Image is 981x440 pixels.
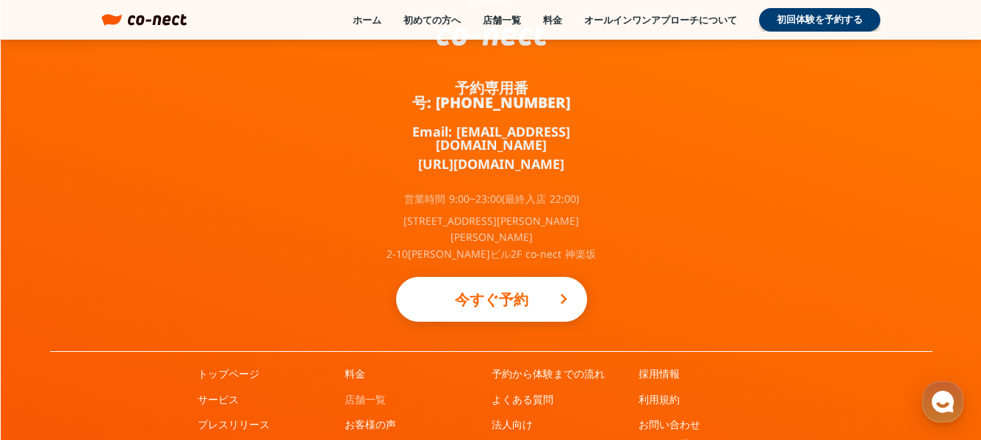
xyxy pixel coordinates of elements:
a: 今すぐ予約keyboard_arrow_right [396,277,587,322]
i: keyboard_arrow_right [555,290,572,308]
a: 店舗一覧 [483,13,521,26]
a: 設定 [190,318,282,355]
a: お客様の声 [345,417,396,432]
a: 法人向け [492,417,533,432]
p: 営業時間 9:00~23:00(最終入店 22:00) [404,194,579,204]
a: 料金 [345,367,365,381]
a: オールインワンアプローチについて [584,13,737,26]
a: よくある質問 [492,392,553,407]
p: 今すぐ予約 [425,284,558,316]
a: 初回体験を予約する [759,8,880,32]
a: お問い合わせ [639,417,700,432]
p: [STREET_ADDRESS][PERSON_NAME][PERSON_NAME] 2-10[PERSON_NAME]ビル2F co-nect 神楽坂 [381,213,602,262]
a: トップページ [198,367,259,381]
span: チャット [126,341,161,353]
a: 予約専用番号: [PHONE_NUMBER] [381,81,602,110]
a: ホーム [4,318,97,355]
a: 利用規約 [639,392,680,407]
a: ホーム [353,13,381,26]
a: チャット [97,318,190,355]
a: Email: [EMAIL_ADDRESS][DOMAIN_NAME] [381,125,602,151]
a: プレスリリース [198,417,270,432]
span: ホーム [37,340,64,352]
span: 設定 [227,340,245,352]
a: 店舗一覧 [345,392,386,407]
a: [URL][DOMAIN_NAME] [418,157,564,170]
a: サービス [198,392,239,407]
a: 初めての方へ [403,13,461,26]
a: 予約から体験までの流れ [492,367,605,381]
a: 料金 [543,13,562,26]
a: 採用情報 [639,367,680,381]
